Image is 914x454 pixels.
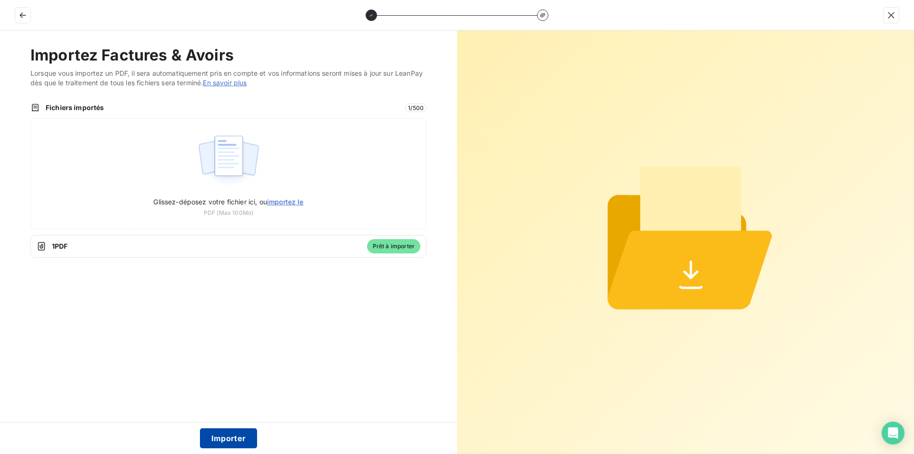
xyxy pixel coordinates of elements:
span: Prêt à importer [367,239,420,253]
div: Open Intercom Messenger [882,422,904,444]
span: 1 PDF [52,242,361,251]
span: Lorsque vous importez un PDF, il sera automatiquement pris en compte et vos informations seront m... [30,69,427,88]
h2: Importez Factures & Avoirs [30,46,427,65]
span: importez le [267,198,304,206]
span: PDF (Max 100Mo) [204,209,253,217]
span: Glissez-déposez votre fichier ici, ou [153,198,303,206]
span: 1 / 500 [405,103,427,112]
span: Fichiers importés [46,103,399,112]
img: illustration [197,130,260,191]
button: Importer [200,428,258,448]
a: En savoir plus [203,79,247,87]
